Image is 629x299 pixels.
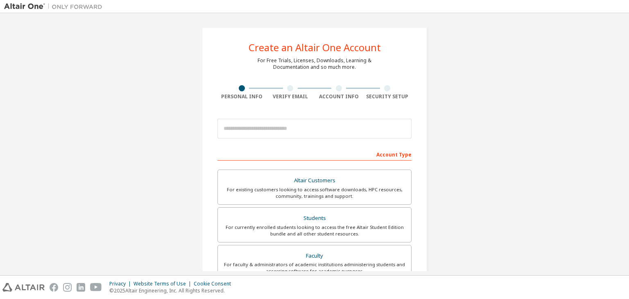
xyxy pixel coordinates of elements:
div: Cookie Consent [194,281,236,287]
img: instagram.svg [63,283,72,292]
div: Altair Customers [223,175,406,186]
div: Create an Altair One Account [249,43,381,52]
div: Account Type [217,147,412,161]
div: Faculty [223,250,406,262]
div: Privacy [109,281,133,287]
div: Students [223,213,406,224]
div: Security Setup [363,93,412,100]
div: For existing customers looking to access software downloads, HPC resources, community, trainings ... [223,186,406,199]
div: Account Info [314,93,363,100]
div: For currently enrolled students looking to access the free Altair Student Edition bundle and all ... [223,224,406,237]
div: Personal Info [217,93,266,100]
div: Website Terms of Use [133,281,194,287]
div: For Free Trials, Licenses, Downloads, Learning & Documentation and so much more. [258,57,371,70]
p: © 2025 Altair Engineering, Inc. All Rights Reserved. [109,287,236,294]
div: Verify Email [266,93,315,100]
img: facebook.svg [50,283,58,292]
img: youtube.svg [90,283,102,292]
div: For faculty & administrators of academic institutions administering students and accessing softwa... [223,261,406,274]
img: altair_logo.svg [2,283,45,292]
img: linkedin.svg [77,283,85,292]
img: Altair One [4,2,106,11]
